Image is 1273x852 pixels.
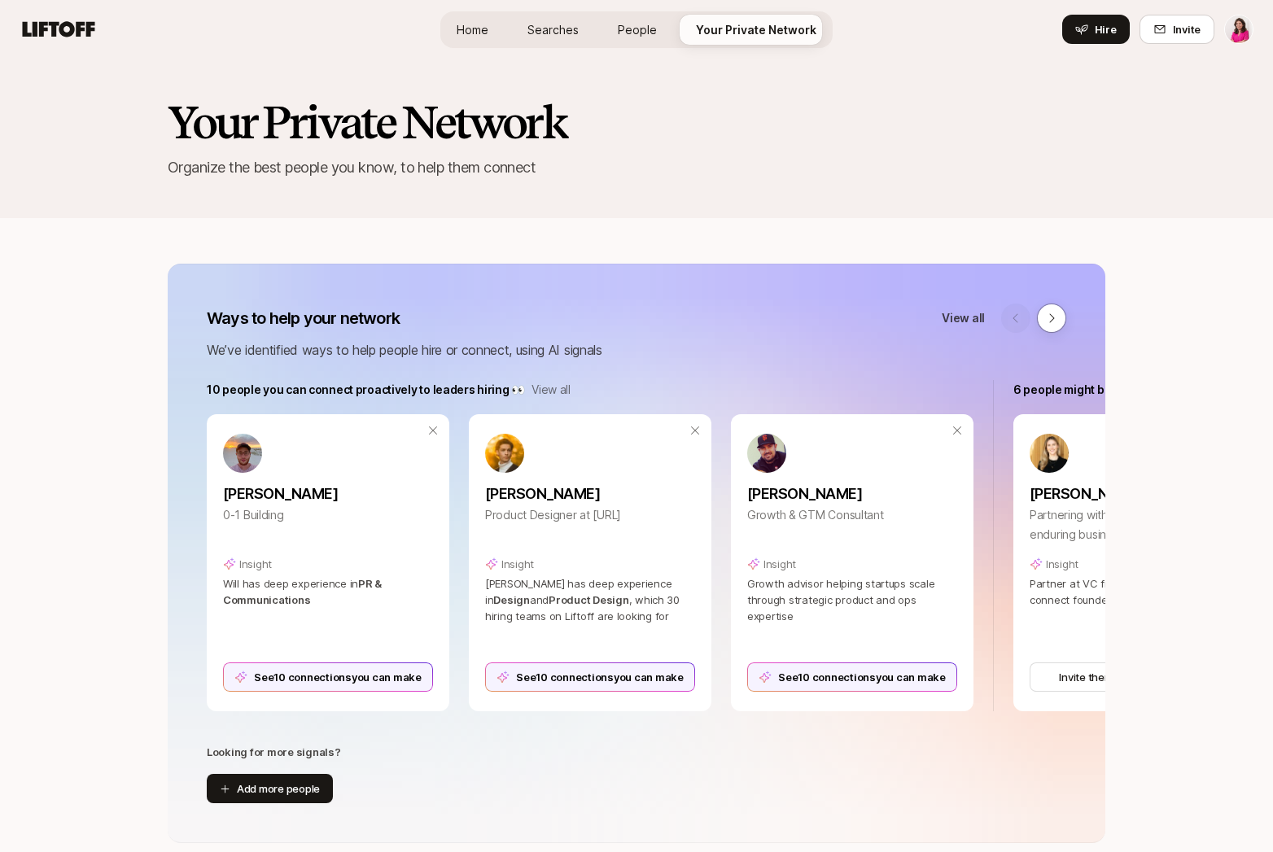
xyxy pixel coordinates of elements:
[696,21,816,38] span: Your Private Network
[223,505,433,525] p: 0-1 Building
[942,308,985,328] a: View all
[485,577,671,606] span: [PERSON_NAME] has deep experience in
[1046,556,1078,572] p: Insight
[223,434,262,473] img: ACg8ocJgLS4_X9rs-p23w7LExaokyEoWgQo9BGx67dOfttGDosg=s160-c
[747,577,934,623] span: Growth advisor helping startups scale through strategic product and ops expertise
[1095,21,1117,37] span: Hire
[207,380,525,400] p: 10 people you can connect proactively to leaders hiring 👀
[168,156,1105,179] p: Organize the best people you know, to help them connect
[501,556,534,572] p: Insight
[527,21,579,38] span: Searches
[549,593,628,606] span: Product Design
[207,744,341,760] p: Looking for more signals?
[1030,577,1204,606] span: Partner at VC firm with potential to connect founders and talent
[1140,15,1214,44] button: Invite
[683,15,829,45] a: Your Private Network
[747,483,957,505] p: [PERSON_NAME]
[1224,15,1253,44] button: Emma Frane
[239,556,272,572] p: Insight
[223,483,433,505] p: [PERSON_NAME]
[1062,15,1130,44] button: Hire
[207,307,400,330] p: Ways to help your network
[207,339,1066,360] p: We’ve identified ways to help people hire or connect, using AI signals
[1173,21,1201,37] span: Invite
[207,774,333,803] button: Add more people
[485,483,695,505] p: [PERSON_NAME]
[485,473,695,505] a: [PERSON_NAME]
[1030,434,1069,473] img: f4510198_47c3_4aa1_a56c_f8c503e0bab8.jpg
[605,15,670,45] a: People
[514,15,592,45] a: Searches
[1030,483,1240,505] p: [PERSON_NAME]
[530,593,549,606] span: and
[168,98,1105,146] h2: Your Private Network
[223,577,382,606] span: PR & Communications
[485,434,524,473] img: c749752d_5ea4_4c6b_8935_6918de9c0300.jpg
[485,505,695,525] p: Product Designer at [URL]
[223,473,433,505] a: [PERSON_NAME]
[1030,473,1240,505] a: [PERSON_NAME]
[457,21,488,38] span: Home
[444,15,501,45] a: Home
[1030,505,1240,544] p: Partnering with founders to build enduring businesses
[747,434,786,473] img: a305352e_9152_435c_beb7_acc83ec683c2.jpg
[493,593,529,606] span: Design
[532,380,571,400] a: View all
[747,505,957,525] p: Growth & GTM Consultant
[1013,380,1161,400] p: 6 people might be hiring 🌱
[1030,662,1240,692] button: Invite them to hire on Liftoff
[223,577,358,590] span: Will has deep experience in
[618,21,657,38] span: People
[763,556,796,572] p: Insight
[1225,15,1253,43] img: Emma Frane
[747,473,957,505] a: [PERSON_NAME]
